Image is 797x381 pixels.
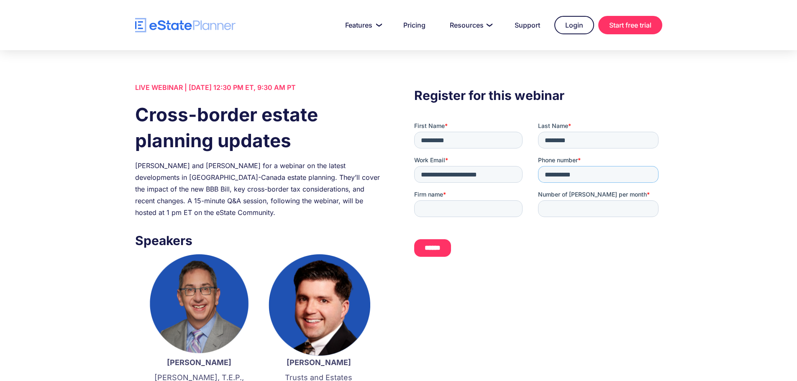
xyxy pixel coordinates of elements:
[505,17,550,33] a: Support
[135,102,383,153] h1: Cross-border estate planning updates
[135,231,383,250] h3: Speakers
[554,16,594,34] a: Login
[287,358,351,367] strong: [PERSON_NAME]
[598,16,662,34] a: Start free trial
[440,17,500,33] a: Resources
[167,358,231,367] strong: [PERSON_NAME]
[393,17,436,33] a: Pricing
[414,86,662,105] h3: Register for this webinar
[335,17,389,33] a: Features
[414,122,662,264] iframe: Form 0
[135,160,383,218] div: [PERSON_NAME] and [PERSON_NAME] for a webinar on the latest developments in [GEOGRAPHIC_DATA]-Can...
[135,82,383,93] div: LIVE WEBINAR | [DATE] 12:30 PM ET, 9:30 AM PT
[135,18,236,33] a: home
